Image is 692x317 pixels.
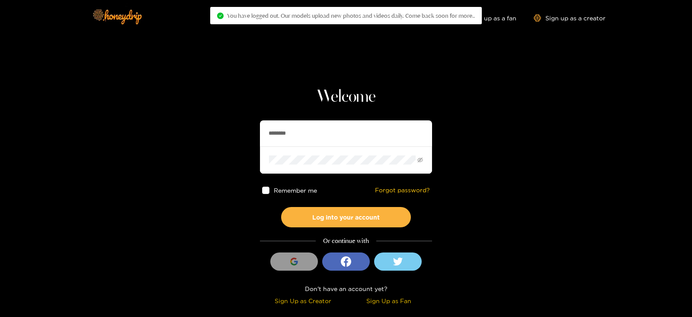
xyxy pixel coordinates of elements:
span: You have logged out. Our models upload new photos and videos daily. Come back soon for more.. [227,12,475,19]
div: Sign Up as Creator [262,296,344,306]
span: Remember me [274,187,317,194]
div: Or continue with [260,236,432,246]
a: Sign up as a creator [534,14,605,22]
div: Don't have an account yet? [260,284,432,294]
h1: Welcome [260,87,432,107]
span: eye-invisible [417,157,423,163]
a: Forgot password? [375,187,430,194]
div: Sign Up as Fan [348,296,430,306]
button: Log into your account [281,207,411,227]
a: Sign up as a fan [457,14,516,22]
span: check-circle [217,13,224,19]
